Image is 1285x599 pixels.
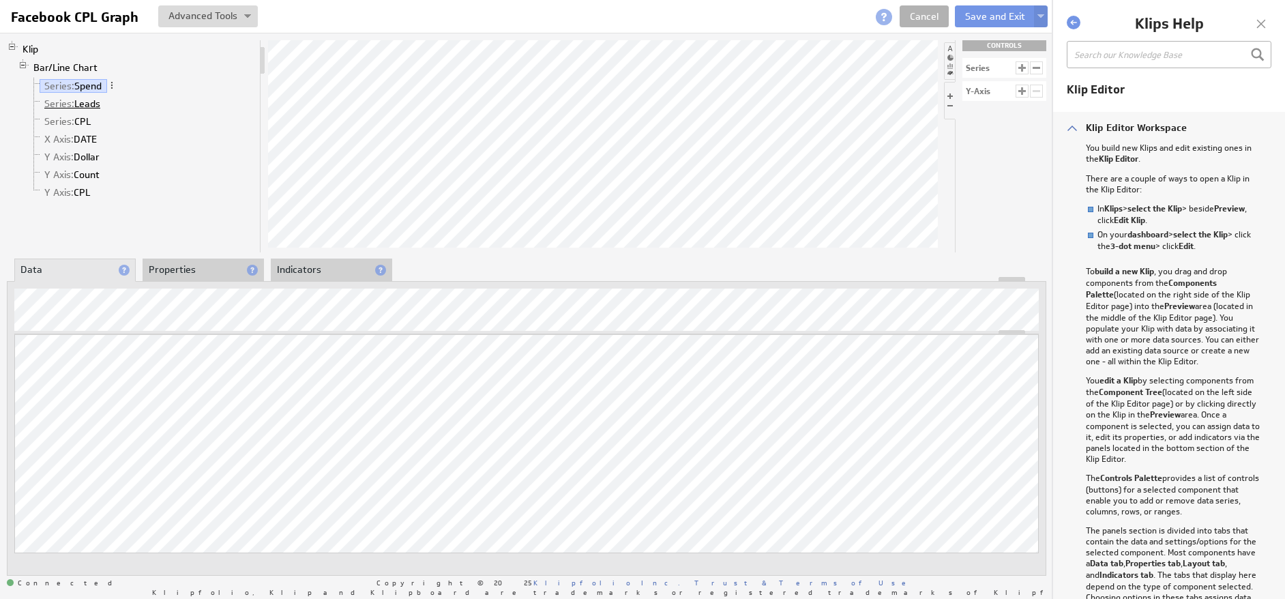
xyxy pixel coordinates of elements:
[40,168,105,181] a: Y Axis: Count
[955,5,1035,27] button: Save and Exit
[533,578,680,587] a: Klipfolio Inc.
[18,42,44,56] a: Klip
[1067,41,1271,68] input: Search our Knowledge Base
[1183,558,1225,569] strong: Layout tab
[1086,472,1260,516] p: The provides a list of controls (buttons) for a selected component that enable you to add or remo...
[1037,14,1044,20] img: button-savedrop.png
[1114,215,1145,226] strong: Edit Klip
[44,151,74,163] span: Y Axis:
[40,132,102,146] a: X Axis: DATE
[1164,301,1195,312] strong: Preview
[1086,203,1269,226] li: In > > beside , click .
[1150,409,1181,420] strong: Preview
[5,5,150,29] input: Facebook CPL Graph
[44,115,74,128] span: Series:
[40,115,96,128] a: Series: CPL
[1099,387,1162,398] strong: Component Tree
[1095,266,1154,277] strong: build a new Klip
[1067,82,1271,112] div: Klip Editor
[44,98,74,110] span: Series:
[143,259,264,282] li: Properties
[1100,473,1162,484] strong: Controls Palette
[40,186,95,199] a: Y Axis: CPL
[29,61,103,74] a: Bar/Line Chart
[40,79,107,93] a: Series: Spend
[966,64,990,72] div: Series
[1214,203,1245,214] strong: Preview
[44,186,74,199] span: Y Axis:
[7,579,120,587] span: Connected: ID: dpnc-22 Online: true
[376,579,680,586] span: Copyright © 2025
[1099,375,1138,386] strong: edit a Klip
[1127,203,1182,214] strong: select the Klip
[1173,229,1228,240] strong: select the Klip
[244,14,251,20] img: button-savedrop.png
[1104,203,1123,214] strong: Klips
[152,589,1140,596] span: Klipfolio, Klip and Klipboard are trademarks or registered trademarks of Klipfolio Inc.
[1086,278,1217,300] strong: Components Palette
[271,259,392,282] li: Indicators
[44,169,74,181] span: Y Axis:
[44,133,74,145] span: X Axis:
[1053,112,1285,142] div: Klip Editor Workspace
[1090,558,1123,569] strong: Data tab
[1099,154,1138,164] strong: Klip Editor
[1086,142,1260,164] p: You build new Klips and edit existing ones in the .
[1086,375,1260,464] p: You by selecting components from the (located on the left side of the Klip Editor page) or by cli...
[1127,229,1168,240] strong: dashboard
[1099,570,1153,581] strong: Indicators tab
[900,5,949,27] a: Cancel
[107,81,117,90] span: More actions
[966,87,990,96] div: Y-Axis
[944,82,956,119] li: Hide or show the component controls palette
[1086,173,1260,194] p: There are a couple of ways to open a Klip in the Klip Editor:
[1086,265,1260,366] p: To , you drag and drop components from the (located on the right side of the Klip Editor page) in...
[694,578,915,587] a: Trust & Terms of Use
[40,150,105,164] a: Y Axis: Dollar
[962,40,1046,51] div: CONTROLS
[1084,14,1254,34] h1: Klips Help
[1110,241,1155,252] strong: 3-dot menu
[944,42,955,80] li: Hide or show the component palette
[1179,241,1194,252] strong: Edit
[44,80,74,92] span: Series:
[40,97,106,111] a: Series: Leads
[14,259,136,282] li: Data
[1086,229,1269,252] li: On your > > click the > click .
[1125,558,1181,569] strong: Properties tab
